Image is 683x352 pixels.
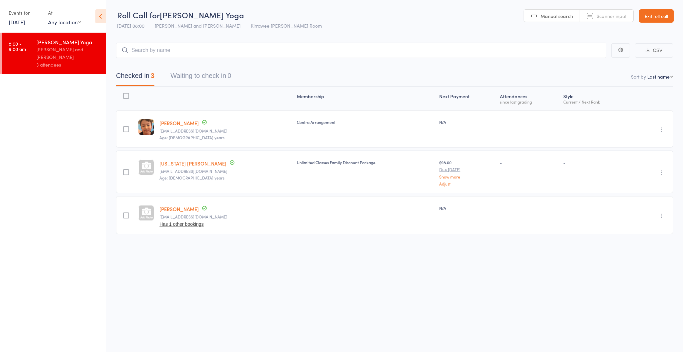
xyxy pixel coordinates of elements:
[297,160,434,165] div: Unlimited Classes Family Discount Package
[159,120,199,127] a: [PERSON_NAME]
[563,160,629,165] div: -
[541,13,573,19] span: Manual search
[563,100,629,104] div: Current / Next Rank
[500,205,558,211] div: -
[116,69,154,86] button: Checked in3
[500,100,558,104] div: since last grading
[597,13,627,19] span: Scanner input
[48,18,81,26] div: Any location
[227,72,231,79] div: 0
[159,221,203,227] button: Has 1 other bookings
[138,119,154,135] img: image1572325592.png
[500,119,558,125] div: -
[500,160,558,165] div: -
[155,22,240,29] span: [PERSON_NAME] and [PERSON_NAME]
[159,169,291,174] small: vmarinadiaz@gmail.com
[36,38,100,46] div: [PERSON_NAME] Yoga
[437,90,497,107] div: Next Payment
[9,41,26,52] time: 8:00 - 9:00 am
[9,18,25,26] a: [DATE]
[36,46,100,61] div: [PERSON_NAME] and [PERSON_NAME]
[151,72,154,79] div: 3
[439,181,494,186] a: Adjust
[159,135,224,140] span: Age: [DEMOGRAPHIC_DATA] years
[160,9,244,20] span: [PERSON_NAME] Yoga
[170,69,231,86] button: Waiting to check in0
[117,9,160,20] span: Roll Call for
[297,119,434,125] div: Contra Arrangement
[439,205,494,211] div: N/A
[647,73,670,80] div: Last name
[251,22,322,29] span: Kirrawee [PERSON_NAME] Room
[561,90,632,107] div: Style
[159,129,291,133] small: nathandon97@gmail.com
[439,167,494,172] small: Due [DATE]
[439,119,494,125] div: N/A
[439,175,494,179] a: Show more
[48,7,81,18] div: At
[635,43,673,58] button: CSV
[439,160,494,186] div: $98.00
[117,22,144,29] span: [DATE] 08:00
[2,33,106,74] a: 8:00 -9:00 am[PERSON_NAME] Yoga[PERSON_NAME] and [PERSON_NAME]3 attendees
[9,7,41,18] div: Events for
[294,90,437,107] div: Membership
[631,73,646,80] label: Sort by
[159,205,199,212] a: [PERSON_NAME]
[563,205,629,211] div: -
[497,90,561,107] div: Atten­dances
[563,119,629,125] div: -
[116,43,606,58] input: Search by name
[159,214,291,219] small: jessimpson17@hotmail.com
[639,9,674,23] a: Exit roll call
[159,160,226,167] a: [US_STATE] [PERSON_NAME]
[36,61,100,69] div: 3 attendees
